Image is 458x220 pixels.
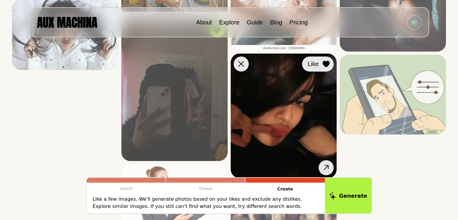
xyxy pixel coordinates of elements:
button: Like [302,56,334,71]
p: Search [87,183,166,195]
button: Generate [325,178,372,213]
img: Search result [121,19,228,161]
img: AUX MACHINA [37,17,97,27]
a: Blog [270,19,282,26]
a: Explore [219,19,239,26]
img: Search result [231,53,337,178]
img: Avatar [410,18,419,27]
span: Like [308,59,319,68]
img: Search result [340,55,446,134]
p: Like a few images. We'll generate photos based on your likes and exclude any dislikes. Explore si... [93,196,319,210]
p: Create [245,183,325,196]
p: Choose [166,183,245,195]
a: About [196,19,212,26]
a: Pricing [289,19,308,26]
a: Guide [247,19,263,26]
